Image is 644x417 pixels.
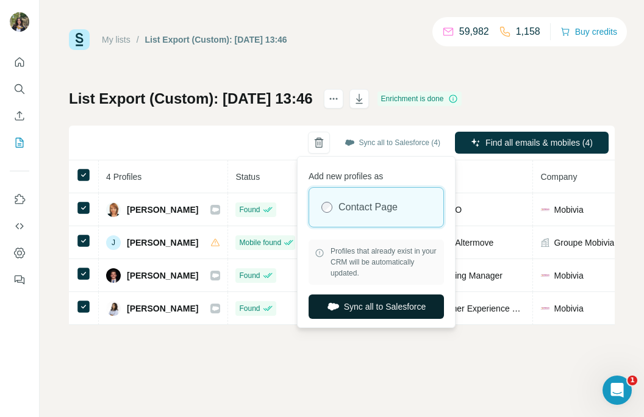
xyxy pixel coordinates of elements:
img: company-logo [540,205,550,215]
span: Mobivia [554,302,583,315]
h1: List Export (Custom): [DATE] 13:46 [69,89,313,109]
span: Mobivia [554,204,583,216]
span: 4 Profiles [106,172,141,182]
img: Avatar [10,12,29,32]
span: [PERSON_NAME] [127,269,198,282]
button: Find all emails & mobiles (4) [455,132,609,154]
span: Profiles that already exist in your CRM will be automatically updated. [331,246,438,279]
iframe: Intercom live chat [603,376,632,405]
button: My lists [10,132,29,154]
span: Company [540,172,577,182]
span: Groupe Mobivia [554,237,614,249]
button: Feedback [10,269,29,291]
button: Use Surfe API [10,215,29,237]
span: Found [239,204,260,215]
span: Marketing & Customer Experience Director - B2B and Partnerships [379,304,632,313]
p: 59,982 [459,24,489,39]
span: Found [239,270,260,281]
div: List Export (Custom): [DATE] 13:46 [145,34,287,46]
span: [PERSON_NAME] [127,237,198,249]
button: Sync all to Salesforce [309,294,444,319]
button: Search [10,78,29,100]
img: Avatar [106,268,121,283]
p: 1,158 [516,24,540,39]
button: Use Surfe on LinkedIn [10,188,29,210]
img: company-logo [540,304,550,313]
div: Enrichment is done [377,91,462,106]
img: Avatar [106,202,121,217]
img: Avatar [106,301,121,316]
button: Dashboard [10,242,29,264]
button: actions [324,89,343,109]
button: Buy credits [560,23,617,40]
span: Found [239,303,260,314]
label: Contact Page [338,200,398,215]
span: 1 [628,376,637,385]
span: Find all emails & mobiles (4) [485,137,593,149]
button: Sync all to Salesforce (4) [336,134,449,152]
button: Quick start [10,51,29,73]
img: Surfe Logo [69,29,90,50]
span: [PERSON_NAME] [127,302,198,315]
span: Mobile found [239,237,281,248]
img: company-logo [540,271,550,280]
a: My lists [102,35,131,45]
span: [PERSON_NAME] [127,204,198,216]
p: Add new profiles as [309,165,444,182]
span: Mobivia [554,269,583,282]
button: Enrich CSV [10,105,29,127]
li: / [137,34,139,46]
span: Status [235,172,260,182]
div: J [106,235,121,250]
